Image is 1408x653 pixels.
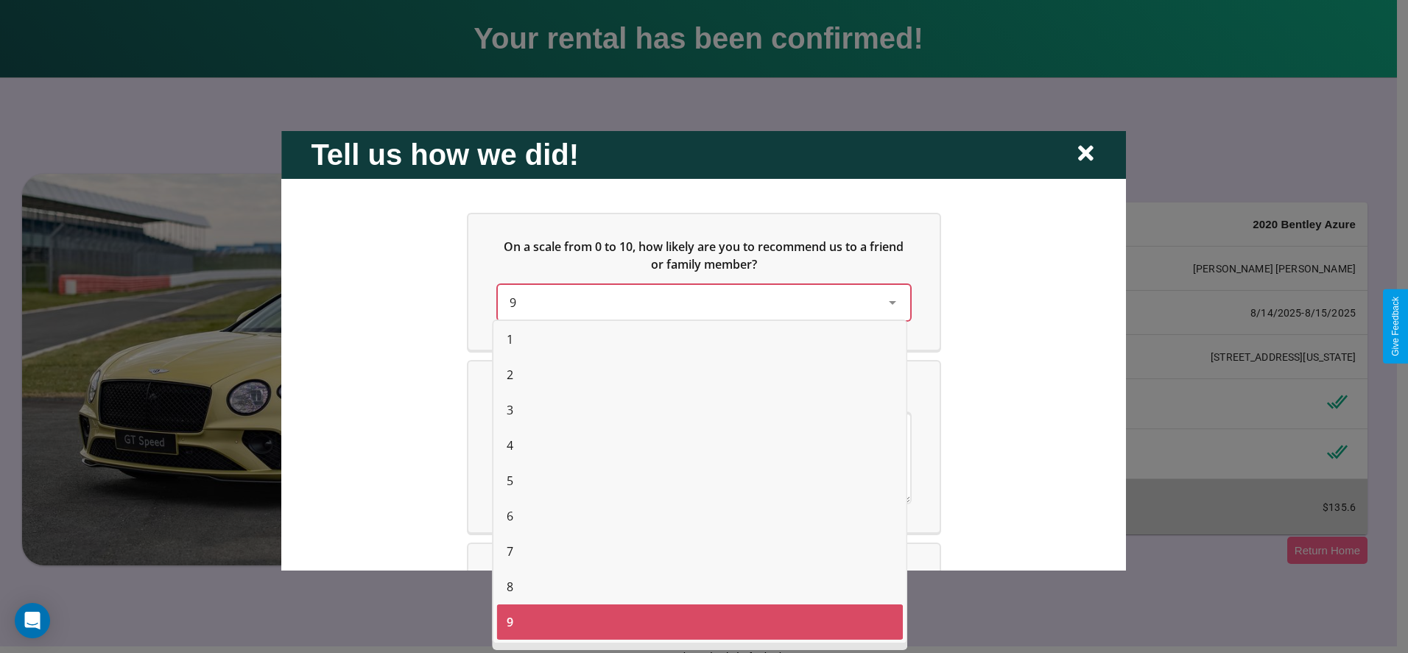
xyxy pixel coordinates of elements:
[15,603,50,638] div: Open Intercom Messenger
[507,613,513,631] span: 9
[496,428,903,463] div: 4
[496,569,903,604] div: 8
[507,472,513,490] span: 5
[468,213,940,349] div: On a scale from 0 to 10, how likely are you to recommend us to a friend or family member?
[498,284,910,320] div: On a scale from 0 to 10, how likely are you to recommend us to a friend or family member?
[496,604,903,640] div: 9
[507,543,513,560] span: 7
[510,294,516,310] span: 9
[496,498,903,534] div: 6
[507,331,513,348] span: 1
[496,322,903,357] div: 1
[507,578,513,596] span: 8
[507,507,513,525] span: 6
[507,366,513,384] span: 2
[496,392,903,428] div: 3
[496,534,903,569] div: 7
[311,138,579,171] h2: Tell us how we did!
[498,237,910,272] h5: On a scale from 0 to 10, how likely are you to recommend us to a friend or family member?
[507,401,513,419] span: 3
[507,437,513,454] span: 4
[1390,297,1401,356] div: Give Feedback
[496,357,903,392] div: 2
[504,238,907,272] span: On a scale from 0 to 10, how likely are you to recommend us to a friend or family member?
[496,463,903,498] div: 5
